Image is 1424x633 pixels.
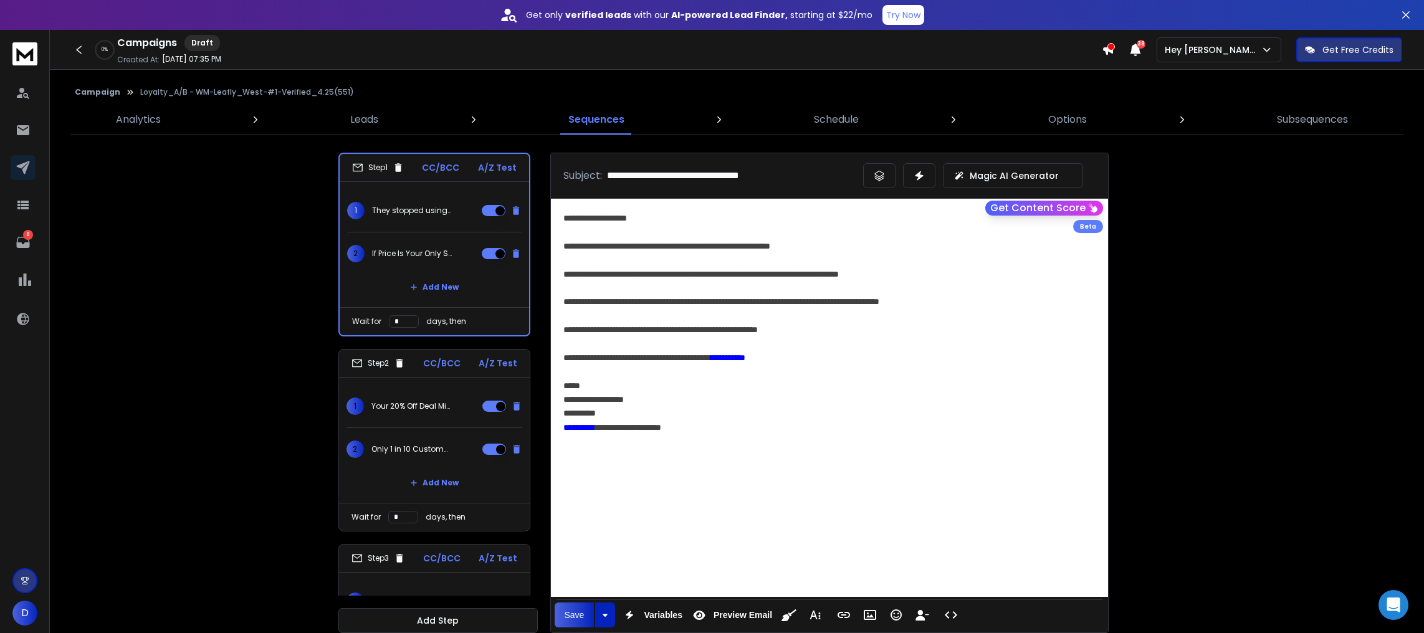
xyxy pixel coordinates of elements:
p: Schedule [814,112,859,127]
p: CC/BCC [423,357,461,369]
p: Options [1048,112,1087,127]
p: Sequences [568,112,624,127]
p: Leads [350,112,378,127]
p: CC/BCC [422,161,459,174]
p: A/Z Test [478,161,517,174]
button: Preview Email [687,602,775,627]
p: Analytics [116,112,161,127]
button: Try Now [882,5,924,25]
span: Variables [641,610,685,621]
button: Variables [618,602,685,627]
strong: verified leads [565,9,631,21]
p: Get only with our starting at $22/mo [526,9,872,21]
p: If Price Is Your Only Strategy—You’re Already Losing. [372,249,452,259]
button: Code View [939,602,963,627]
p: Subsequences [1277,112,1348,127]
p: Created At: [117,55,160,65]
span: 1 [347,202,365,219]
button: Save [555,602,595,627]
strong: AI-powered Lead Finder, [671,9,788,21]
p: Try Now [886,9,920,21]
button: D [12,601,37,626]
a: Options [1041,105,1094,135]
div: Open Intercom Messenger [1379,590,1408,620]
p: A/Z Test [479,552,517,564]
p: [DATE] 07:35 PM [162,54,221,64]
button: Magic AI Generator [943,163,1083,188]
button: Clean HTML [777,602,801,627]
button: Add New [400,470,469,495]
button: Get Content Score [985,201,1103,216]
p: CC/BCC [423,552,461,564]
p: Get Free Credits [1322,44,1393,56]
a: Leads [343,105,386,135]
button: Add Step [338,608,538,633]
div: Step 2 [351,358,405,369]
p: Magic AI Generator [970,169,1059,182]
p: Subject: [563,168,602,183]
p: 8 [23,230,33,240]
a: Subsequences [1269,105,1355,135]
div: Step 1 [352,162,404,173]
p: Hey [PERSON_NAME] [1165,44,1261,56]
a: Analytics [108,105,168,135]
button: Insert Link (⌘K) [832,602,856,627]
p: Only 1 in 10 Customers Come Back—Let’s Fix That. [371,444,451,454]
button: Get Free Credits [1296,37,1402,62]
span: 38 [1137,40,1145,49]
span: 1 [346,593,364,610]
li: Step2CC/BCCA/Z Test1Your 20% Off Deal Might Be the Most Expensive Mistake You’re Making.2Only 1 i... [338,349,530,531]
button: Insert Image (⌘P) [858,602,882,627]
p: days, then [426,512,466,522]
p: Your 20% Off Deal Might Be the Most Expensive Mistake You’re Making. [371,401,451,411]
div: Beta [1073,220,1103,233]
p: 0 % [102,46,108,54]
li: Step1CC/BCCA/Z Test1They stopped using SMS. Here’s why.2If Price Is Your Only Strategy—You’re Alr... [338,153,530,336]
span: 2 [347,245,365,262]
span: 2 [346,440,364,458]
button: Campaign [75,87,120,97]
button: Emoticons [884,602,908,627]
span: 1 [346,397,364,415]
button: Add New [400,275,469,300]
span: Preview Email [711,610,775,621]
p: They stopped using SMS. Here’s why. [372,206,452,216]
p: days, then [426,316,466,326]
h1: Campaigns [117,36,177,50]
a: Schedule [806,105,866,135]
p: Loyalty_A/B - WM-Leafly_West-#1-Verified_4.25(551) [140,87,354,97]
img: logo [12,42,37,65]
a: Sequences [561,105,632,135]
p: A/Z Test [479,357,517,369]
div: Step 3 [351,553,405,564]
button: Insert Unsubscribe Link [910,602,934,627]
a: 8 [11,230,36,255]
button: More Text [803,602,827,627]
p: Wait for [351,512,381,522]
div: Draft [184,35,220,51]
p: Wait for [352,316,381,326]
